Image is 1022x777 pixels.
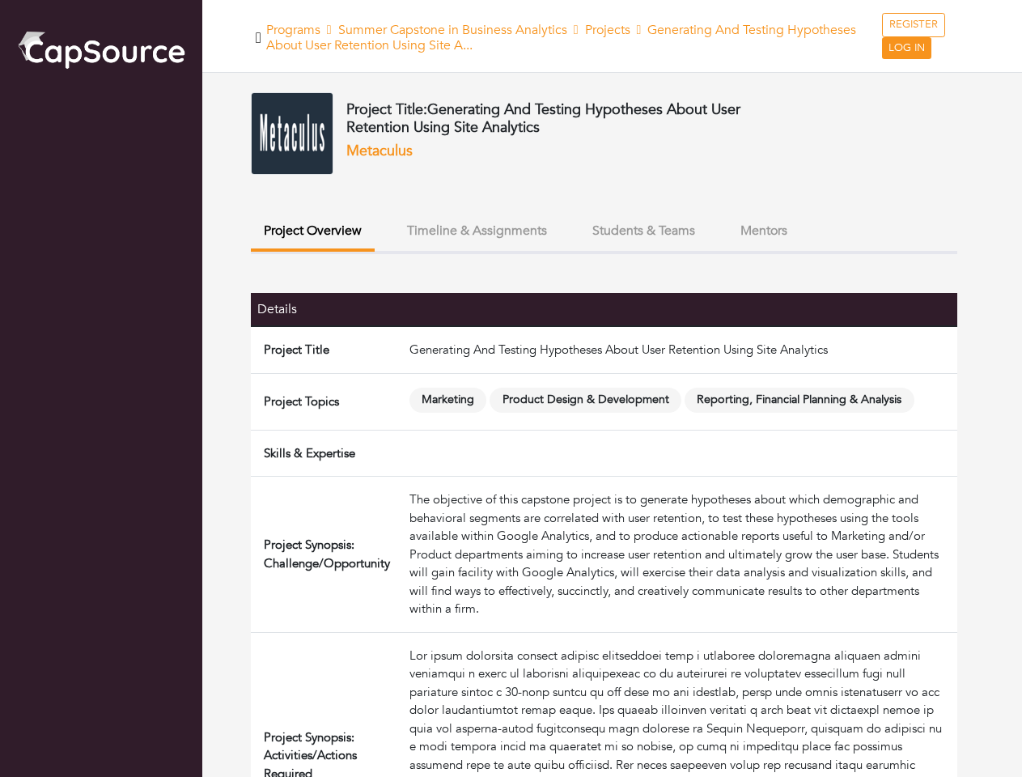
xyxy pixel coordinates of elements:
[251,214,375,252] button: Project Overview
[727,214,800,248] button: Mentors
[490,388,681,413] span: Product Design & Development
[409,490,951,618] div: The objective of this capstone project is to generate hypotheses about which demographic and beha...
[346,100,740,138] span: Generating And Testing Hypotheses About User Retention Using Site Analytics
[16,28,186,70] img: cap_logo.png
[882,37,931,60] a: LOG IN
[403,326,957,373] td: Generating And Testing Hypotheses About User Retention Using Site Analytics
[346,101,745,136] h4: Project Title:
[251,92,333,175] img: download-1.png
[585,21,630,39] a: Projects
[266,21,320,39] a: Programs
[251,326,403,373] td: Project Title
[251,477,403,633] td: Project Synopsis: Challenge/Opportunity
[685,388,914,413] span: Reporting, Financial Planning & Analysis
[338,21,567,39] a: Summer Capstone in Business Analytics
[882,13,945,37] a: REGISTER
[251,293,403,326] th: Details
[266,21,857,54] span: Generating And Testing Hypotheses About User Retention Using Site A...
[251,373,403,430] td: Project Topics
[394,214,560,248] button: Timeline & Assignments
[579,214,708,248] button: Students & Teams
[346,141,413,161] a: Metaculus
[409,388,487,413] span: Marketing
[251,430,403,477] td: Skills & Expertise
